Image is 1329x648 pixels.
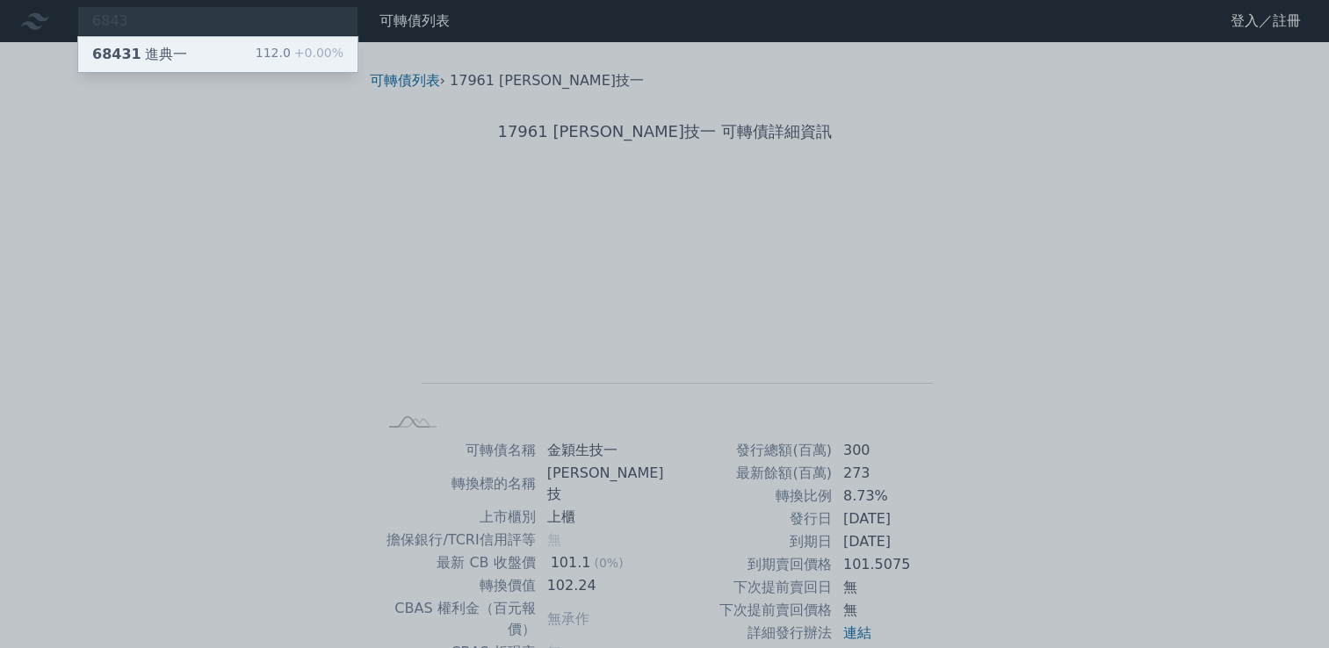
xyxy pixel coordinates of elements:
div: 112.0 [256,44,343,65]
span: +0.00% [291,46,343,60]
a: 68431進典一 112.0+0.00% [78,37,358,72]
div: 進典一 [92,44,187,65]
div: 聊天小工具 [1241,564,1329,648]
iframe: Chat Widget [1241,564,1329,648]
span: 68431 [92,46,141,62]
